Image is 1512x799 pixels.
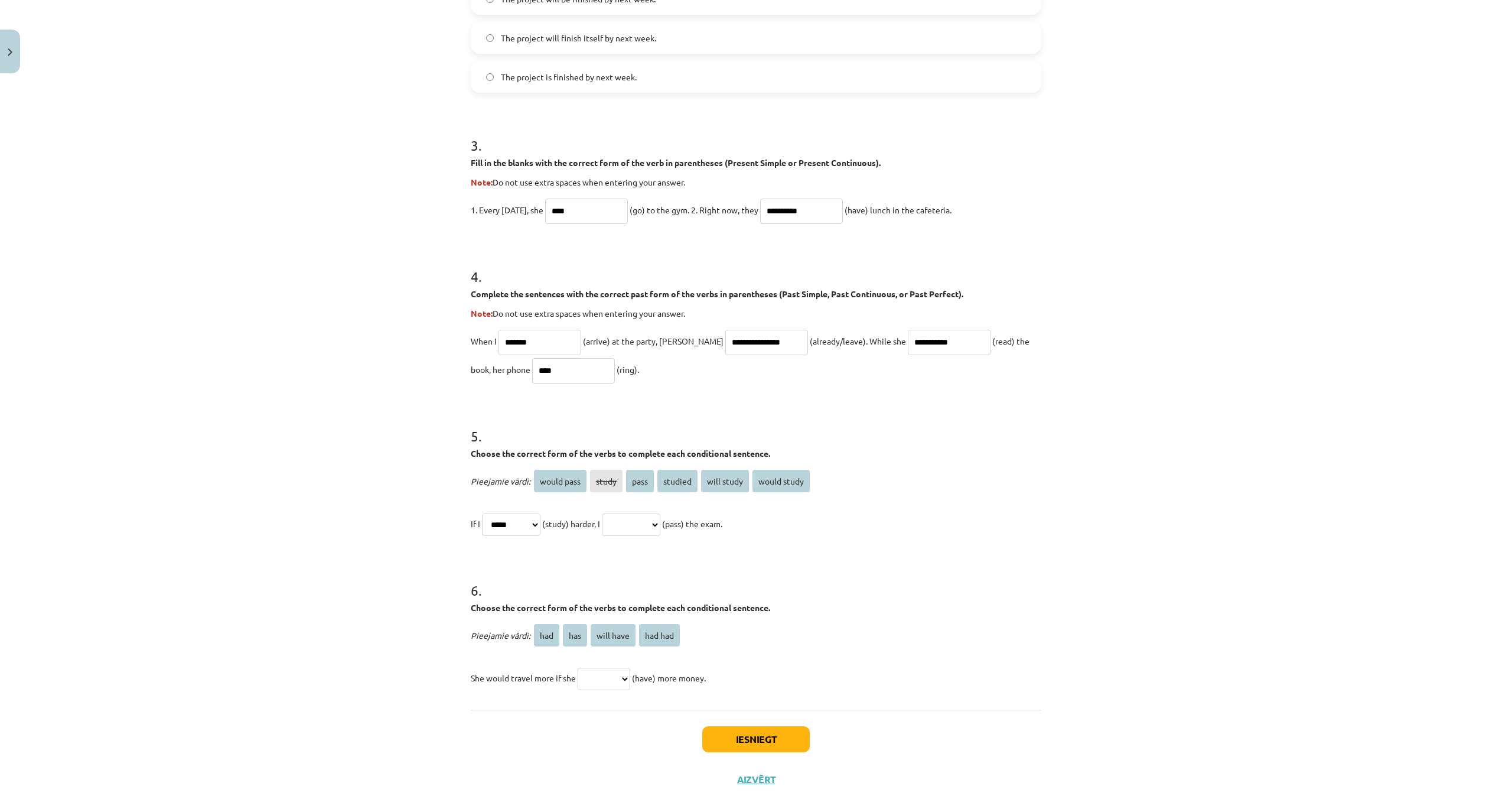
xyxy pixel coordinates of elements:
[702,726,810,752] button: Iesniegt
[486,73,494,81] input: The project is finished by next week.
[471,288,963,299] strong: Complete the sentences with the correct past form of the verbs in parentheses (Past Simple, Past ...
[630,204,758,215] span: (go) to the gym. 2. Right now, they
[471,407,1041,444] h1: 5 .
[583,336,724,346] span: (arrive) at the party, [PERSON_NAME]
[471,248,1041,284] h1: 4 .
[471,177,493,187] strong: Note:
[639,624,680,647] span: had had
[501,32,656,44] span: The project will finish itself by next week.
[471,308,493,319] strong: Note:
[734,774,778,785] button: Aizvērt
[471,561,1041,598] h1: 6 .
[810,336,906,346] span: (already/leave). While she
[662,518,722,529] span: (pass) the exam.
[471,630,530,641] span: Pieejamie vārdi:
[617,364,639,375] span: (ring).
[542,518,600,529] span: (study) harder, I
[501,71,637,83] span: The project is finished by next week.
[471,336,497,346] span: When I
[471,157,881,168] strong: Fill in the blanks with the correct form of the verb in parentheses (Present Simple or Present Co...
[591,624,636,647] span: will have
[471,448,770,459] strong: Choose the correct form of the verbs to complete each conditional sentence.
[8,48,12,56] img: icon-close-lesson-0947bae3869378f0d4975bcd49f059093ad1ed9edebbc8119c70593378902aed.svg
[563,624,587,647] span: has
[471,518,480,529] span: If I
[701,470,749,492] span: will study
[471,307,1041,320] p: Do not use extra spaces when entering your answer.
[626,470,654,492] span: pass
[471,176,1041,189] p: Do not use extra spaces when entering your answer.
[471,476,530,486] span: Pieejamie vārdi:
[471,602,770,613] strong: Choose the correct form of the verbs to complete each conditional sentence.
[845,204,951,215] span: (have) lunch in the cafeteria.
[632,673,706,683] span: (have) more money.
[534,624,559,647] span: had
[657,470,698,492] span: studied
[590,470,623,492] span: study
[486,34,494,42] input: The project will finish itself by next week.
[471,673,576,683] span: She would travel more if she
[471,204,543,215] span: 1. Every [DATE], she
[534,470,586,492] span: would pass
[752,470,810,492] span: would study
[471,116,1041,153] h1: 3 .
